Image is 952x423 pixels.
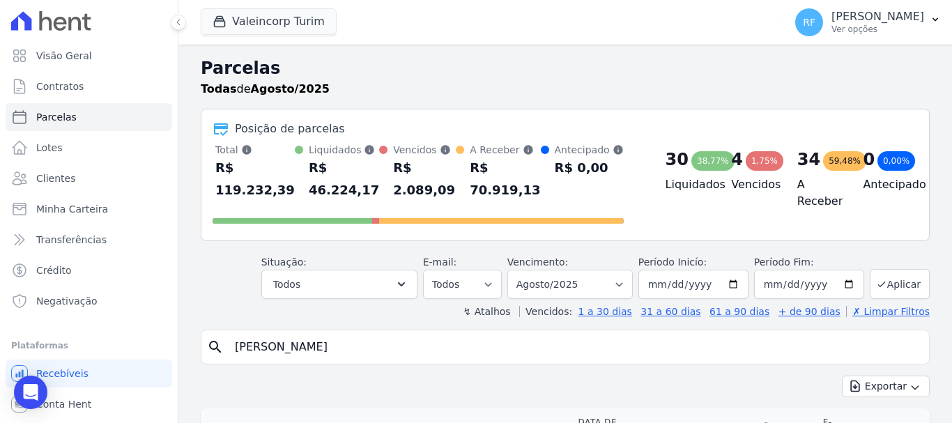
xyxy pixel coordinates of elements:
a: Recebíveis [6,360,172,387]
a: Crédito [6,256,172,284]
span: Transferências [36,233,107,247]
a: Clientes [6,164,172,192]
a: ✗ Limpar Filtros [846,306,930,317]
div: Total [215,143,295,157]
label: Situação: [261,256,307,268]
div: 30 [666,148,689,171]
a: 31 a 60 dias [640,306,700,317]
a: Parcelas [6,103,172,131]
div: R$ 2.089,09 [393,157,456,201]
div: Vencidos [393,143,456,157]
a: 61 a 90 dias [709,306,769,317]
div: Open Intercom Messenger [14,376,47,409]
input: Buscar por nome do lote ou do cliente [227,333,923,361]
div: R$ 70.919,13 [470,157,540,201]
p: Ver opções [831,24,924,35]
a: Conta Hent [6,390,172,418]
span: Parcelas [36,110,77,124]
a: Contratos [6,72,172,100]
span: Negativação [36,294,98,308]
button: RF [PERSON_NAME] Ver opções [784,3,952,42]
div: Plataformas [11,337,167,354]
div: 1,75% [746,151,783,171]
i: search [207,339,224,355]
h4: Liquidados [666,176,709,193]
p: de [201,81,330,98]
span: Lotes [36,141,63,155]
a: + de 90 dias [778,306,840,317]
div: R$ 119.232,39 [215,157,295,201]
strong: Agosto/2025 [251,82,330,95]
h4: Vencidos [731,176,775,193]
label: E-mail: [423,256,457,268]
span: Clientes [36,171,75,185]
span: RF [803,17,815,27]
div: 4 [731,148,743,171]
a: Lotes [6,134,172,162]
span: Minha Carteira [36,202,108,216]
label: Período Inicío: [638,256,707,268]
a: Transferências [6,226,172,254]
span: Crédito [36,263,72,277]
span: Conta Hent [36,397,91,411]
div: Liquidados [309,143,379,157]
div: 0 [863,148,875,171]
p: [PERSON_NAME] [831,10,924,24]
a: Visão Geral [6,42,172,70]
div: 59,48% [823,151,866,171]
div: 0,00% [877,151,915,171]
label: Período Fim: [754,255,864,270]
h4: Antecipado [863,176,907,193]
a: Negativação [6,287,172,315]
button: Exportar [842,376,930,397]
span: Contratos [36,79,84,93]
div: 34 [797,148,820,171]
span: Visão Geral [36,49,92,63]
button: Todos [261,270,417,299]
span: Todos [273,276,300,293]
label: Vencidos: [519,306,572,317]
button: Aplicar [870,269,930,299]
div: Antecipado [555,143,624,157]
div: A Receber [470,143,540,157]
div: R$ 46.224,17 [309,157,379,201]
h4: A Receber [797,176,841,210]
h2: Parcelas [201,56,930,81]
div: Posição de parcelas [235,121,345,137]
button: Valeincorp Turim [201,8,337,35]
strong: Todas [201,82,237,95]
label: Vencimento: [507,256,568,268]
label: ↯ Atalhos [463,306,510,317]
div: 38,77% [691,151,735,171]
a: Minha Carteira [6,195,172,223]
a: 1 a 30 dias [578,306,632,317]
span: Recebíveis [36,367,89,380]
div: R$ 0,00 [555,157,624,179]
